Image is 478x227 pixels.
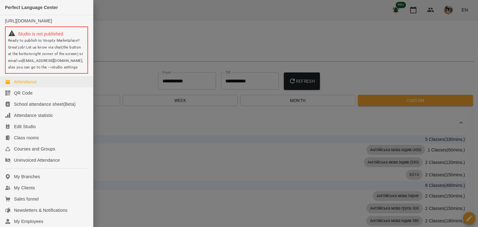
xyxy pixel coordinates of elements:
[14,207,68,213] div: Newsletters & Notifications
[14,174,40,180] div: My Branches
[14,79,37,85] div: Attendance
[5,18,52,23] a: [URL][DOMAIN_NAME]
[8,38,83,69] span: Ready to publish to Voopty Marketplace? Great job! Let us know via chat(the button at the bottom-...
[14,185,35,191] div: My Clients
[8,30,85,37] div: Studio is not published
[14,196,39,202] div: Sales funnel
[14,146,55,152] div: Courses and Groups
[52,65,77,69] a: studio settings
[14,101,76,107] div: School attendance sheet(Beta)
[14,123,36,130] div: Edit Studio
[14,112,53,118] div: Attendance statistic
[14,90,33,96] div: QR Code
[22,58,82,63] a: [EMAIL_ADDRESS][DOMAIN_NAME]
[14,218,43,225] div: My Employees
[5,5,58,10] span: Perfect Language Center
[14,135,39,141] div: Class rooms
[14,157,60,163] div: Uninvoiced Attendance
